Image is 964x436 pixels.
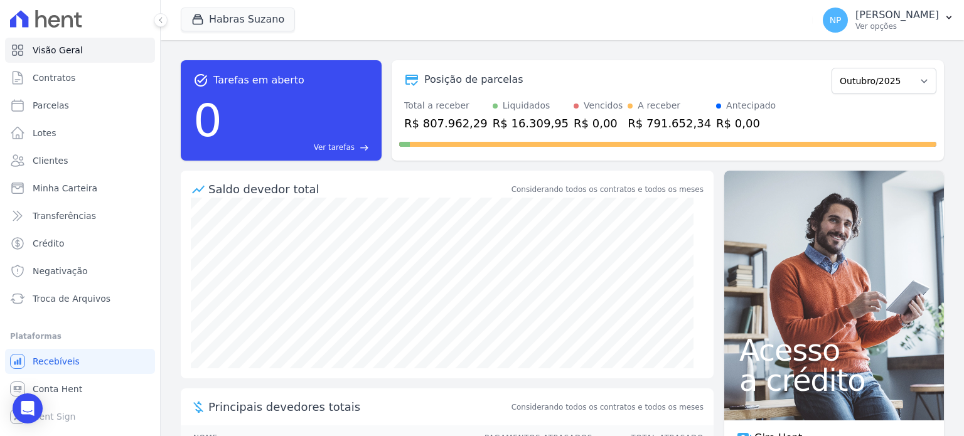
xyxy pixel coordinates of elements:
span: NP [830,16,842,24]
div: Liquidados [503,99,550,112]
div: Plataformas [10,329,150,344]
span: Tarefas em aberto [213,73,304,88]
span: Principais devedores totais [208,398,509,415]
div: Considerando todos os contratos e todos os meses [511,184,704,195]
span: task_alt [193,73,208,88]
a: Ver tarefas east [227,142,369,153]
div: Total a receber [404,99,488,112]
p: [PERSON_NAME] [855,9,939,21]
span: Minha Carteira [33,182,97,194]
span: Clientes [33,154,68,167]
a: Minha Carteira [5,176,155,201]
a: Contratos [5,65,155,90]
button: NP [PERSON_NAME] Ver opções [813,3,964,38]
div: Open Intercom Messenger [13,393,43,423]
span: Acesso [739,335,929,365]
a: Conta Hent [5,376,155,401]
div: R$ 0,00 [574,115,623,132]
div: R$ 16.309,95 [493,115,569,132]
a: Troca de Arquivos [5,286,155,311]
div: Antecipado [726,99,776,112]
span: Lotes [33,127,56,139]
span: Parcelas [33,99,69,112]
button: Habras Suzano [181,8,295,31]
span: Considerando todos os contratos e todos os meses [511,401,704,413]
a: Transferências [5,203,155,228]
div: 0 [193,88,222,153]
span: Contratos [33,72,75,84]
span: Conta Hent [33,383,82,395]
a: Visão Geral [5,38,155,63]
a: Recebíveis [5,349,155,374]
p: Ver opções [855,21,939,31]
span: Ver tarefas [314,142,355,153]
span: east [360,143,369,152]
div: A receber [638,99,680,112]
span: a crédito [739,365,929,395]
a: Clientes [5,148,155,173]
span: Crédito [33,237,65,250]
span: Negativação [33,265,88,277]
div: R$ 807.962,29 [404,115,488,132]
a: Crédito [5,231,155,256]
a: Negativação [5,258,155,284]
div: Posição de parcelas [424,72,523,87]
div: R$ 0,00 [716,115,776,132]
span: Troca de Arquivos [33,292,110,305]
span: Recebíveis [33,355,80,368]
div: Saldo devedor total [208,181,509,198]
a: Parcelas [5,93,155,118]
div: Vencidos [584,99,623,112]
div: R$ 791.652,34 [628,115,711,132]
span: Transferências [33,210,96,222]
span: Visão Geral [33,44,83,56]
a: Lotes [5,120,155,146]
